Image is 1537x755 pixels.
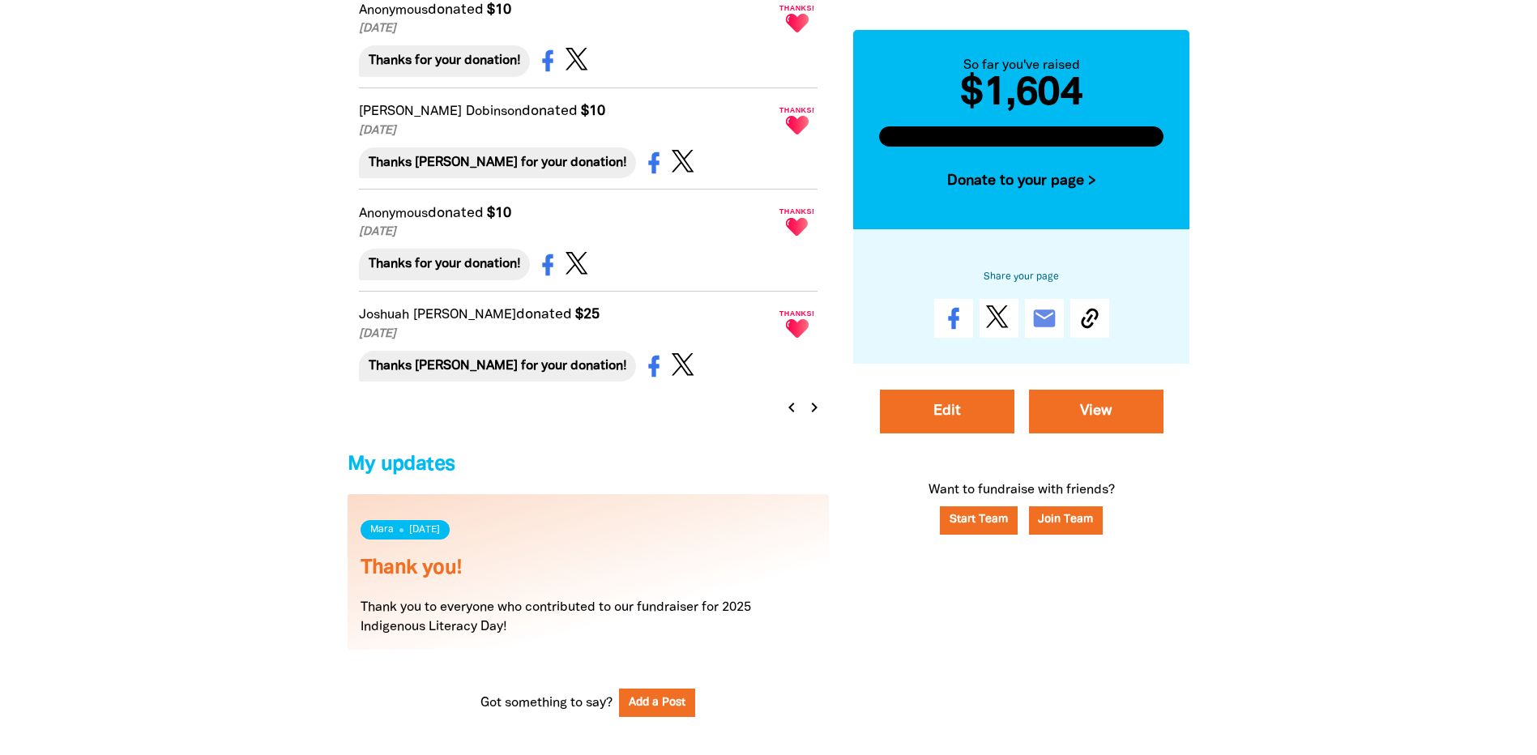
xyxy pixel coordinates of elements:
em: [PERSON_NAME] [359,106,462,117]
em: $25 [575,308,600,321]
a: Post [980,299,1018,338]
h6: Share your page [879,269,1164,287]
a: Start Team [940,506,1018,535]
button: Join Team [1029,506,1104,535]
em: $10 [487,3,511,16]
button: Copy Link [1070,299,1109,338]
em: Joshuah [359,309,409,321]
a: Thank you! [361,559,463,578]
button: Add a Post [619,689,695,717]
span: donated [428,3,484,16]
button: Next page [803,396,826,419]
em: $10 [487,207,511,220]
i: chevron_right [805,398,824,417]
i: chevron_left [782,398,801,417]
em: Anonymous [359,208,428,220]
div: Paginated content [348,494,829,669]
em: Anonymous [359,5,428,16]
i: email [1031,305,1057,331]
span: My updates [348,455,455,474]
div: Thanks [PERSON_NAME] for your donation! [359,147,636,178]
span: donated [516,308,572,321]
p: [DATE] [359,20,774,38]
button: Previous page [780,396,803,419]
p: Want to fundraise with friends? [853,480,1190,559]
p: [DATE] [359,122,774,140]
a: Edit [880,390,1014,433]
em: [PERSON_NAME] [413,309,516,321]
div: So far you've raised [879,56,1164,75]
a: View [1029,390,1163,433]
div: Thanks for your donation! [359,249,530,279]
a: Share [934,299,973,338]
button: Donate to your page > [879,160,1164,204]
p: [DATE] [359,326,774,343]
div: Thanks [PERSON_NAME] for your donation! [359,351,636,382]
div: Thanks for your donation! [359,45,530,76]
em: $10 [581,105,605,117]
a: email [1025,299,1064,338]
p: [DATE] [359,224,774,241]
span: donated [522,105,578,117]
em: Dobinson [466,106,522,117]
h2: $1,604 [879,75,1164,114]
span: donated [428,207,484,220]
span: Got something to say? [480,693,613,713]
